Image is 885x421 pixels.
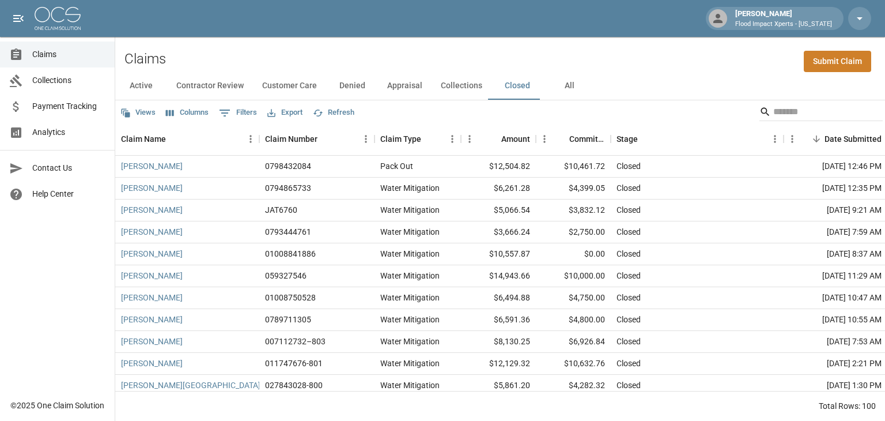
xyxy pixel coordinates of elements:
[461,221,536,243] div: $3,666.24
[380,379,440,391] div: Water Mitigation
[326,72,378,100] button: Denied
[536,375,611,397] div: $4,282.32
[118,104,158,122] button: Views
[432,72,491,100] button: Collections
[536,353,611,375] div: $10,632.76
[536,265,611,287] div: $10,000.00
[461,353,536,375] div: $12,129.32
[536,156,611,178] div: $10,461.72
[10,400,104,411] div: © 2025 One Claim Solution
[536,243,611,265] div: $0.00
[121,248,183,260] a: [PERSON_NAME]
[543,72,595,100] button: All
[380,123,421,155] div: Claim Type
[380,248,440,260] div: Water Mitigation
[264,104,305,122] button: Export
[461,243,536,265] div: $10,557.87
[444,130,461,148] button: Menu
[819,400,876,412] div: Total Rows: 100
[735,20,832,29] p: Flood Impact Xperts - [US_STATE]
[501,123,530,155] div: Amount
[163,104,211,122] button: Select columns
[167,72,253,100] button: Contractor Review
[32,126,105,138] span: Analytics
[617,336,641,347] div: Closed
[536,331,611,353] div: $6,926.84
[115,123,259,155] div: Claim Name
[731,8,837,29] div: [PERSON_NAME]
[310,104,357,122] button: Refresh
[804,51,871,72] a: Submit Claim
[265,182,311,194] div: 0794865733
[759,103,883,123] div: Search
[461,309,536,331] div: $6,591.36
[380,314,440,325] div: Water Mitigation
[265,248,316,260] div: 01008841886
[216,104,260,122] button: Show filters
[121,314,183,325] a: [PERSON_NAME]
[124,51,166,67] h2: Claims
[265,123,317,155] div: Claim Number
[461,287,536,309] div: $6,494.88
[491,72,543,100] button: Closed
[617,160,641,172] div: Closed
[461,200,536,221] div: $5,066.54
[461,156,536,178] div: $12,504.82
[265,270,307,281] div: 059327546
[380,204,440,216] div: Water Mitigation
[121,292,183,303] a: [PERSON_NAME]
[242,130,259,148] button: Menu
[115,72,885,100] div: dynamic tabs
[121,226,183,238] a: [PERSON_NAME]
[265,160,311,172] div: 0798432084
[121,123,166,155] div: Claim Name
[638,131,654,147] button: Sort
[166,131,182,147] button: Sort
[115,72,167,100] button: Active
[32,74,105,87] span: Collections
[461,265,536,287] div: $14,943.66
[121,160,183,172] a: [PERSON_NAME]
[265,336,326,347] div: 007112732–803
[265,292,316,303] div: 01008750528
[611,123,784,155] div: Stage
[380,270,440,281] div: Water Mitigation
[265,314,311,325] div: 0789711305
[569,123,605,155] div: Committed Amount
[617,270,641,281] div: Closed
[617,182,641,194] div: Closed
[536,309,611,331] div: $4,800.00
[461,331,536,353] div: $8,130.25
[121,270,183,281] a: [PERSON_NAME]
[380,160,413,172] div: Pack Out
[121,204,183,216] a: [PERSON_NAME]
[380,336,440,347] div: Water Mitigation
[265,226,311,238] div: 0793444761
[617,292,641,303] div: Closed
[784,130,801,148] button: Menu
[536,287,611,309] div: $4,750.00
[32,100,105,112] span: Payment Tracking
[32,162,105,174] span: Contact Us
[378,72,432,100] button: Appraisal
[617,379,641,391] div: Closed
[380,358,440,369] div: Water Mitigation
[121,358,183,369] a: [PERSON_NAME]
[825,123,882,155] div: Date Submitted
[375,123,461,155] div: Claim Type
[536,123,611,155] div: Committed Amount
[265,358,323,369] div: 011747676-801
[617,226,641,238] div: Closed
[380,226,440,238] div: Water Mitigation
[461,130,478,148] button: Menu
[461,178,536,200] div: $6,261.28
[253,72,326,100] button: Customer Care
[766,130,784,148] button: Menu
[617,248,641,260] div: Closed
[421,131,437,147] button: Sort
[265,204,297,216] div: JAT6760
[536,130,553,148] button: Menu
[617,123,638,155] div: Stage
[380,182,440,194] div: Water Mitigation
[121,379,260,391] a: [PERSON_NAME][GEOGRAPHIC_DATA]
